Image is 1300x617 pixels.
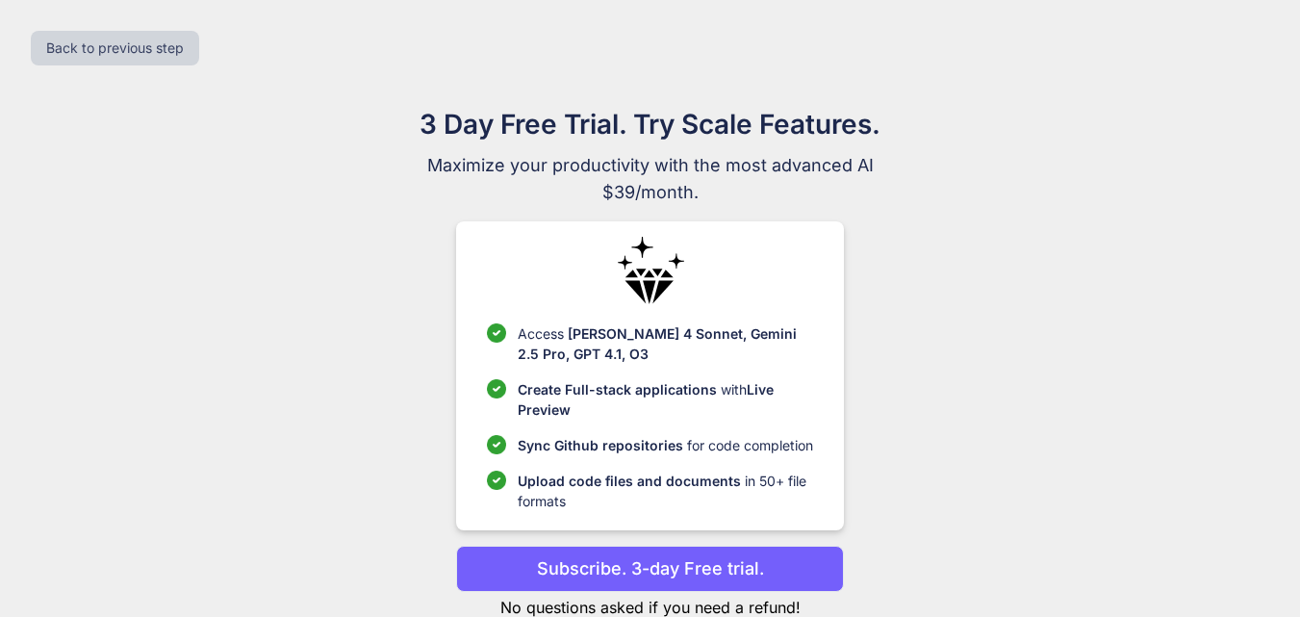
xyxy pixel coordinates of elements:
[327,104,974,144] h1: 3 Day Free Trial. Try Scale Features.
[456,546,844,592] button: Subscribe. 3-day Free trial.
[537,555,764,581] p: Subscribe. 3-day Free trial.
[518,323,813,364] p: Access
[487,471,506,490] img: checklist
[518,435,813,455] p: for code completion
[518,381,721,398] span: Create Full-stack applications
[487,323,506,343] img: checklist
[487,435,506,454] img: checklist
[487,379,506,398] img: checklist
[31,31,199,65] button: Back to previous step
[327,179,974,206] span: $39/month.
[518,471,813,511] p: in 50+ file formats
[518,473,741,489] span: Upload code files and documents
[518,437,683,453] span: Sync Github repositories
[518,325,797,362] span: [PERSON_NAME] 4 Sonnet, Gemini 2.5 Pro, GPT 4.1, O3
[327,152,974,179] span: Maximize your productivity with the most advanced AI
[518,379,813,420] p: with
